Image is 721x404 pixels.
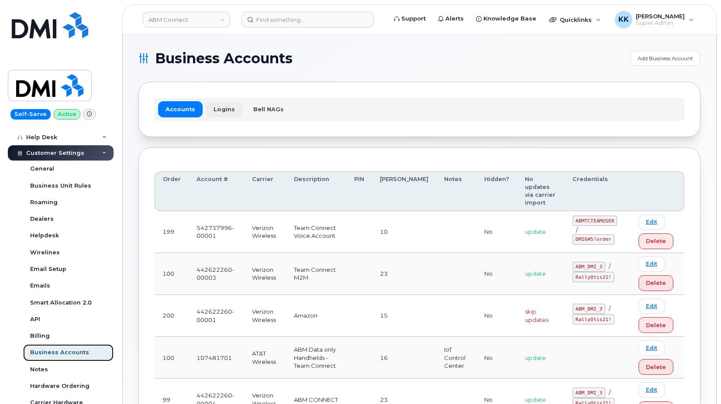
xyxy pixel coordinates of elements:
[573,272,614,282] code: RallyOtis21!
[436,337,476,379] td: IoT Control Center
[158,101,203,117] a: Accounts
[476,211,517,253] td: No
[372,295,436,337] td: 15
[189,211,244,253] td: 542737996-00001
[638,298,665,314] a: Edit
[244,295,286,337] td: Verizon Wireless
[576,226,578,233] span: /
[346,171,372,211] th: PIN
[638,257,665,272] a: Edit
[638,340,665,356] a: Edit
[246,101,291,117] a: Bell NAGs
[609,263,611,270] span: /
[155,211,189,253] td: 199
[244,211,286,253] td: Verizon Wireless
[372,337,436,379] td: 16
[155,295,189,337] td: 200
[525,308,549,323] span: skip updates
[476,295,517,337] td: No
[189,171,244,211] th: Account #
[573,216,617,226] code: ABMTCTEAMUSER
[638,359,673,375] button: Delete
[286,253,346,295] td: Team Connect M2M
[286,295,346,337] td: Amazon
[573,262,605,272] code: ABM_DMI_3
[646,237,666,245] span: Delete
[573,387,605,398] code: ABM_DMI_3
[517,171,565,211] th: No updates via carrier import
[638,215,665,230] a: Edit
[155,253,189,295] td: 100
[372,211,436,253] td: 10
[525,228,546,235] span: update
[244,337,286,379] td: AT&T Wireless
[630,51,700,66] a: Add Business Account
[525,396,546,403] span: update
[286,337,346,379] td: ABM Data only Handhelds - Team Connect
[609,305,611,312] span: /
[646,321,666,329] span: Delete
[638,317,673,333] button: Delete
[189,295,244,337] td: 442622260-00001
[372,253,436,295] td: 23
[244,171,286,211] th: Carrier
[646,279,666,287] span: Delete
[646,363,666,371] span: Delete
[609,389,611,396] span: /
[476,337,517,379] td: No
[206,101,242,117] a: Logins
[476,253,517,295] td: No
[436,171,476,211] th: Notes
[476,171,517,211] th: Hidden?
[573,314,614,325] code: RallyOtis21!
[286,171,346,211] th: Description
[372,171,436,211] th: [PERSON_NAME]
[638,233,673,249] button: Delete
[244,253,286,295] td: Verizon Wireless
[155,171,189,211] th: Order
[565,171,631,211] th: Credentials
[189,337,244,379] td: 107481701
[155,52,293,65] span: Business Accounts
[286,211,346,253] td: Team Connect Voice Account
[155,337,189,379] td: 100
[638,382,665,397] a: Edit
[638,275,673,291] button: Delete
[573,234,614,245] code: DMI6#5!order
[573,304,605,314] code: ABM_DMI_3
[525,270,546,277] span: update
[525,354,546,361] span: update
[189,253,244,295] td: 442622260-00003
